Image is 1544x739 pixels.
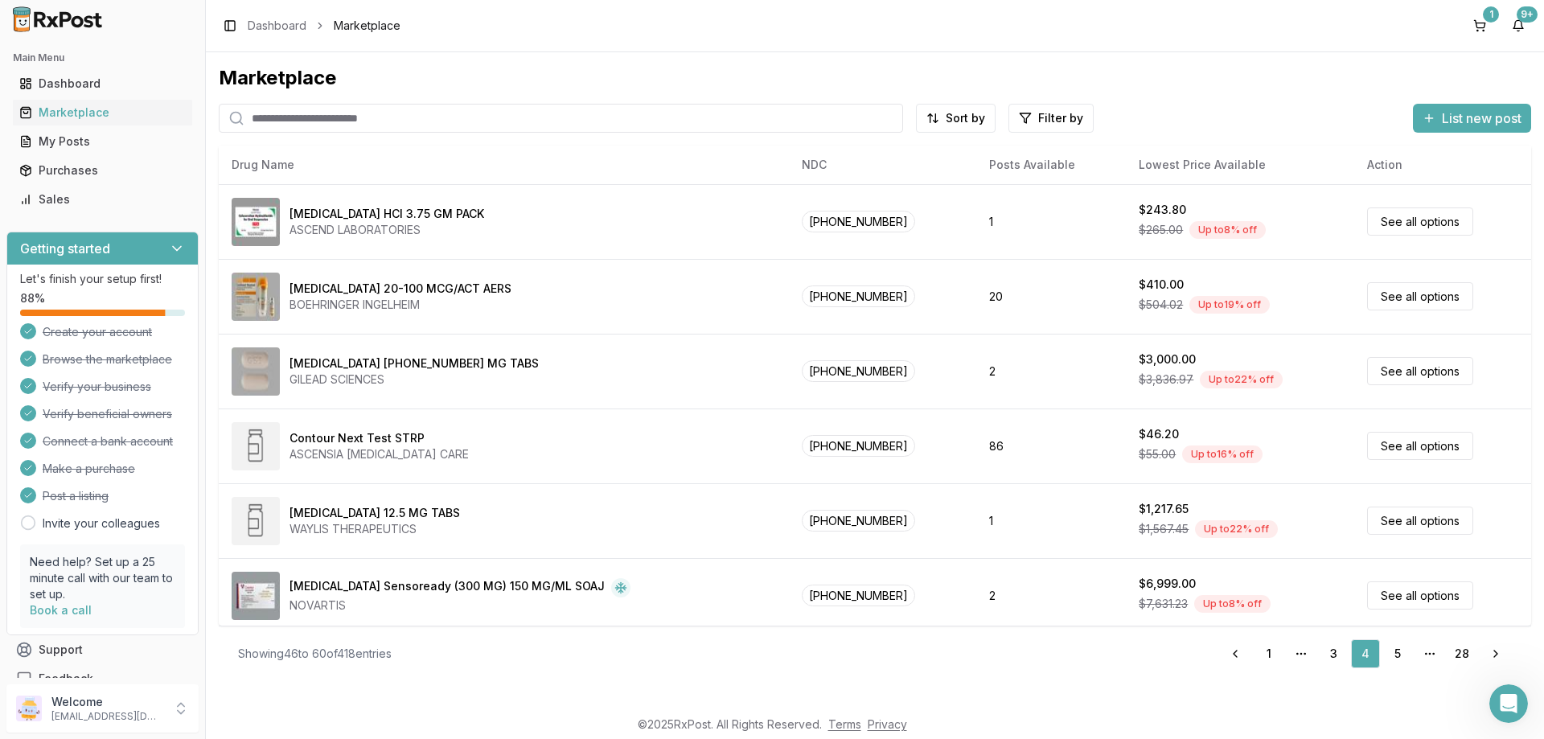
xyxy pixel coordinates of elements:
[1367,357,1473,385] a: See all options
[289,222,484,238] div: ASCEND LABORATORIES
[828,717,861,731] a: Terms
[238,646,392,662] div: Showing 46 to 60 of 418 entries
[976,409,1127,483] td: 86
[289,597,630,614] div: NOVARTIS
[1442,109,1521,128] span: List new post
[946,110,985,126] span: Sort by
[219,146,789,184] th: Drug Name
[13,156,192,185] a: Purchases
[43,433,173,450] span: Connect a bank account
[1139,501,1189,517] div: $1,217.65
[43,461,135,477] span: Make a purchase
[1139,372,1193,388] span: $3,836.97
[976,483,1127,558] td: 1
[43,379,151,395] span: Verify your business
[1189,221,1266,239] div: Up to 8 % off
[232,572,280,620] img: Cosentyx Sensoready (300 MG) 150 MG/ML SOAJ
[19,105,186,121] div: Marketplace
[289,578,605,597] div: [MEDICAL_DATA] Sensoready (300 MG) 150 MG/ML SOAJ
[6,664,199,693] button: Feedback
[1139,297,1183,313] span: $504.02
[802,360,915,382] span: [PHONE_NUMBER]
[248,18,306,34] a: Dashboard
[248,18,400,34] nav: breadcrumb
[39,671,93,687] span: Feedback
[334,18,400,34] span: Marketplace
[232,422,280,470] img: Contour Next Test STRP
[6,6,109,32] img: RxPost Logo
[6,158,199,183] button: Purchases
[6,100,199,125] button: Marketplace
[19,133,186,150] div: My Posts
[30,554,175,602] p: Need help? Set up a 25 minute call with our team to set up.
[20,239,110,258] h3: Getting started
[1254,639,1283,668] a: 1
[289,297,511,313] div: BOEHRINGER INGELHEIM
[789,146,975,184] th: NDC
[232,497,280,545] img: Coreg 12.5 MG TABS
[1139,222,1183,238] span: $265.00
[43,351,172,367] span: Browse the marketplace
[51,710,163,723] p: [EMAIL_ADDRESS][DOMAIN_NAME]
[1319,639,1348,668] a: 3
[289,521,460,537] div: WAYLIS THERAPEUTICS
[6,187,199,212] button: Sales
[802,285,915,307] span: [PHONE_NUMBER]
[802,510,915,532] span: [PHONE_NUMBER]
[6,129,199,154] button: My Posts
[1139,351,1196,367] div: $3,000.00
[1367,432,1473,460] a: See all options
[1038,110,1083,126] span: Filter by
[1139,202,1186,218] div: $243.80
[6,71,199,96] button: Dashboard
[1447,639,1476,668] a: 28
[1483,6,1499,23] div: 1
[1200,371,1283,388] div: Up to 22 % off
[976,558,1127,633] td: 2
[13,127,192,156] a: My Posts
[20,271,185,287] p: Let's finish your setup first!
[1219,639,1512,668] nav: pagination
[1008,104,1094,133] button: Filter by
[802,211,915,232] span: [PHONE_NUMBER]
[1467,13,1493,39] a: 1
[13,69,192,98] a: Dashboard
[1505,13,1531,39] button: 9+
[1139,521,1189,537] span: $1,567.45
[232,198,280,246] img: Colesevelam HCl 3.75 GM PACK
[43,324,152,340] span: Create your account
[1219,639,1251,668] a: Go to previous page
[1413,112,1531,128] a: List new post
[232,273,280,321] img: Combivent Respimat 20-100 MCG/ACT AERS
[20,290,45,306] span: 88 %
[13,51,192,64] h2: Main Menu
[13,98,192,127] a: Marketplace
[13,185,192,214] a: Sales
[1489,684,1528,723] iframe: Intercom live chat
[232,347,280,396] img: Complera 200-25-300 MG TABS
[43,406,172,422] span: Verify beneficial owners
[976,259,1127,334] td: 20
[976,146,1127,184] th: Posts Available
[976,184,1127,259] td: 1
[1480,639,1512,668] a: Go to next page
[1367,207,1473,236] a: See all options
[43,515,160,532] a: Invite your colleagues
[1351,639,1380,668] a: 4
[289,430,425,446] div: Contour Next Test STRP
[289,355,539,372] div: [MEDICAL_DATA] [PHONE_NUMBER] MG TABS
[16,696,42,721] img: User avatar
[289,281,511,297] div: [MEDICAL_DATA] 20-100 MCG/ACT AERS
[1194,595,1271,613] div: Up to 8 % off
[1126,146,1353,184] th: Lowest Price Available
[1189,296,1270,314] div: Up to 19 % off
[1367,282,1473,310] a: See all options
[1195,520,1278,538] div: Up to 22 % off
[1139,277,1184,293] div: $410.00
[1413,104,1531,133] button: List new post
[19,191,186,207] div: Sales
[1517,6,1538,23] div: 9+
[976,334,1127,409] td: 2
[6,635,199,664] button: Support
[1139,446,1176,462] span: $55.00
